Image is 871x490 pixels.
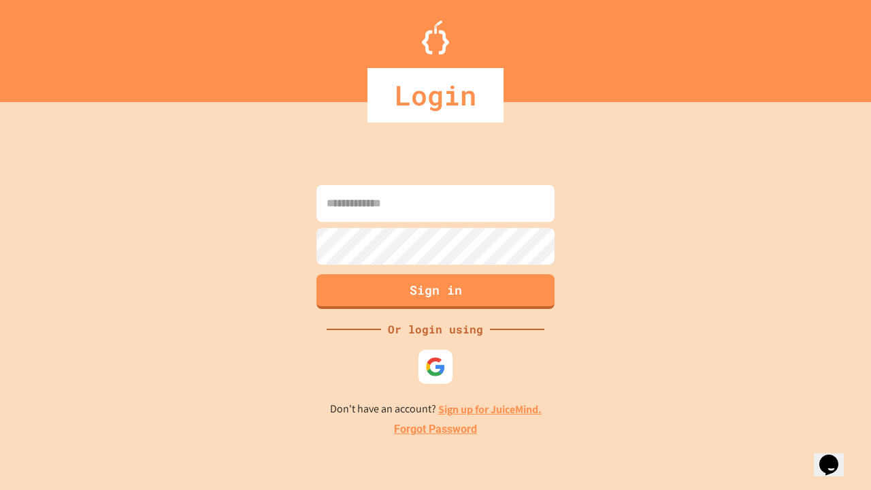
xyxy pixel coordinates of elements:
[438,402,542,416] a: Sign up for JuiceMind.
[330,401,542,418] p: Don't have an account?
[367,68,504,122] div: Login
[425,357,446,377] img: google-icon.svg
[381,321,490,338] div: Or login using
[814,436,857,476] iframe: chat widget
[422,20,449,54] img: Logo.svg
[316,274,555,309] button: Sign in
[758,376,857,434] iframe: chat widget
[394,421,477,438] a: Forgot Password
